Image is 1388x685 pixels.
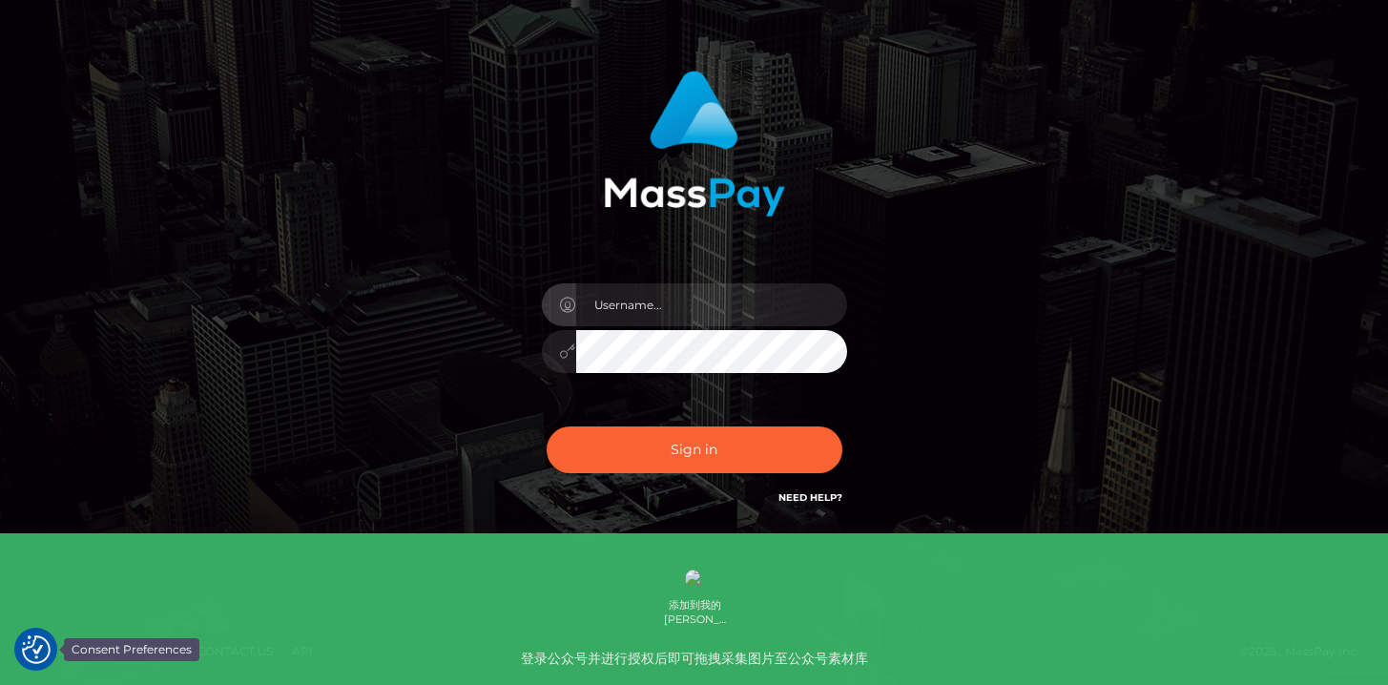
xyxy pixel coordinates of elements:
[778,491,842,504] a: Need Help?
[22,635,51,664] img: Revisit consent button
[576,283,847,326] input: Username...
[22,635,51,664] button: Consent Preferences
[604,71,785,217] img: MassPay Login
[547,426,842,473] button: Sign in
